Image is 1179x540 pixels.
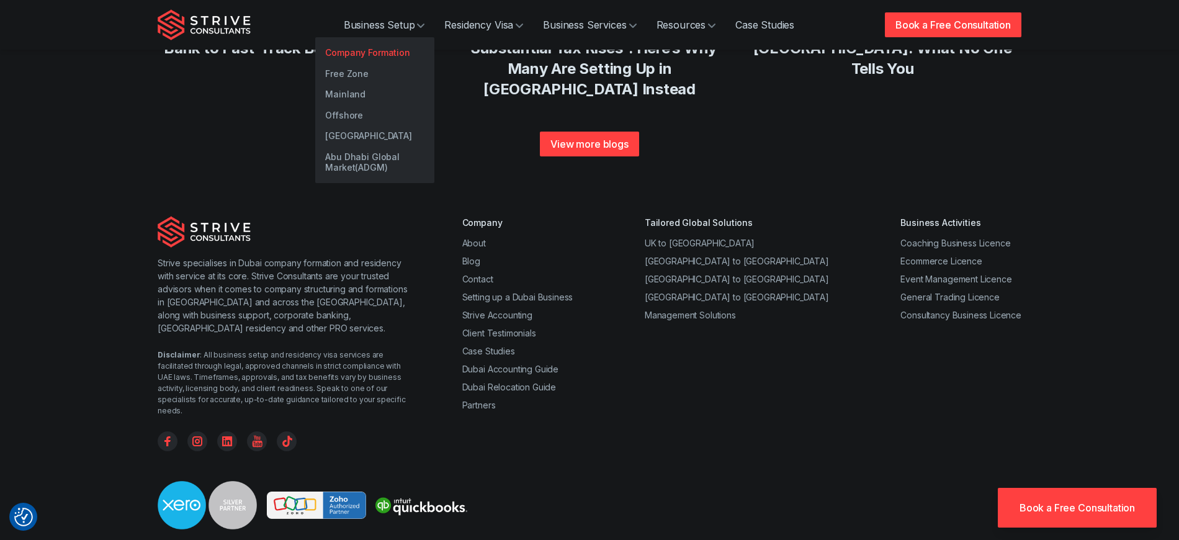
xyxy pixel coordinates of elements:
div: Business Activities [900,216,1021,229]
a: [GEOGRAPHIC_DATA] to [GEOGRAPHIC_DATA] [645,274,829,284]
a: Resources [647,12,726,37]
a: Event Management Licence [900,274,1011,284]
a: TikTok [277,431,297,451]
a: Book a Free Consultation [998,488,1157,528]
a: Strive Accounting [462,310,532,320]
a: Book a Free Consultation [885,12,1021,37]
a: [GEOGRAPHIC_DATA] to [GEOGRAPHIC_DATA] [645,256,829,266]
img: Strive Consultants [158,9,251,40]
a: Instagram [187,431,207,451]
a: Free Zone [315,63,434,84]
a: Residency Visa [434,12,533,37]
a: YouTube [247,431,267,451]
a: Company Formation [315,42,434,63]
a: Ecommerce Licence [900,256,982,266]
a: Coaching Business Licence [900,238,1010,248]
img: Strive is a quickbooks Partner [371,492,470,519]
a: Client Testimonials [462,328,536,338]
a: Facebook [158,431,177,451]
a: Setting up a Dubai Business [462,292,573,302]
a: General Trading Licence [900,292,999,302]
a: Business Services [533,12,646,37]
a: Abu Dhabi Global Market(ADGM) [315,146,434,178]
a: Partners [462,400,496,410]
div: Company [462,216,573,229]
a: Contact [462,274,493,284]
img: Revisit consent button [14,508,33,526]
a: Linkedin [217,431,237,451]
div: : All business setup and residency visa services are facilitated through legal, approved channels... [158,349,413,416]
a: Consultancy Business Licence [900,310,1021,320]
a: Offshore [315,105,434,126]
a: View more blogs [540,132,639,156]
a: Dubai Accounting Guide [462,364,558,374]
img: Strive Consultants [158,216,251,247]
img: Strive is a Xero Silver Partner [158,481,257,529]
a: Mainland [315,84,434,105]
img: Strive is a Zoho Partner [267,492,366,520]
a: About [462,238,486,248]
button: Consent Preferences [14,508,33,526]
strong: Disclaimer [158,350,200,359]
a: [GEOGRAPHIC_DATA] to [GEOGRAPHIC_DATA] [645,292,829,302]
a: Case Studies [725,12,804,37]
a: Management Solutions [645,310,736,320]
a: Case Studies [462,346,515,356]
p: Strive specialises in Dubai company formation and residency with service at its core. Strive Cons... [158,256,413,335]
a: Blog [462,256,480,266]
a: UK to [GEOGRAPHIC_DATA] [645,238,755,248]
a: Dubai Relocation Guide [462,382,556,392]
a: [GEOGRAPHIC_DATA] [315,125,434,146]
a: Business Setup [334,12,435,37]
div: Tailored Global Solutions [645,216,829,229]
